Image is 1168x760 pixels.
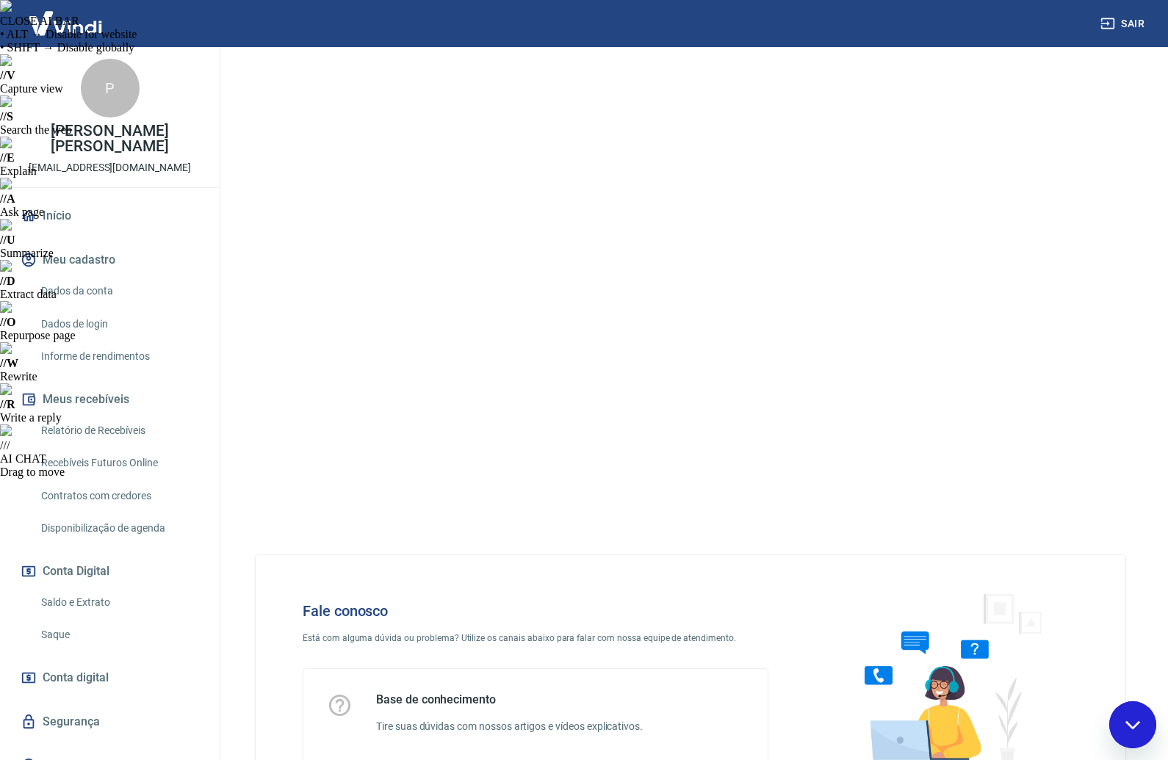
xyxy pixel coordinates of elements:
h5: Base de conhecimento [376,692,643,707]
h4: Fale conosco [303,602,768,620]
p: Está com alguma dúvida ou problema? Utilize os canais abaixo para falar com nossa equipe de atend... [303,631,768,645]
a: Saldo e Extrato [35,587,202,618]
a: Saque [35,620,202,650]
span: Conta digital [43,667,109,688]
iframe: Button to launch messaging window, conversation in progress [1109,701,1156,748]
a: Segurança [18,706,202,738]
a: Contratos com credores [35,481,202,511]
button: Conta Digital [18,555,202,587]
a: Disponibilização de agenda [35,513,202,543]
h6: Tire suas dúvidas com nossos artigos e vídeos explicativos. [376,719,643,734]
a: Conta digital [18,662,202,694]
